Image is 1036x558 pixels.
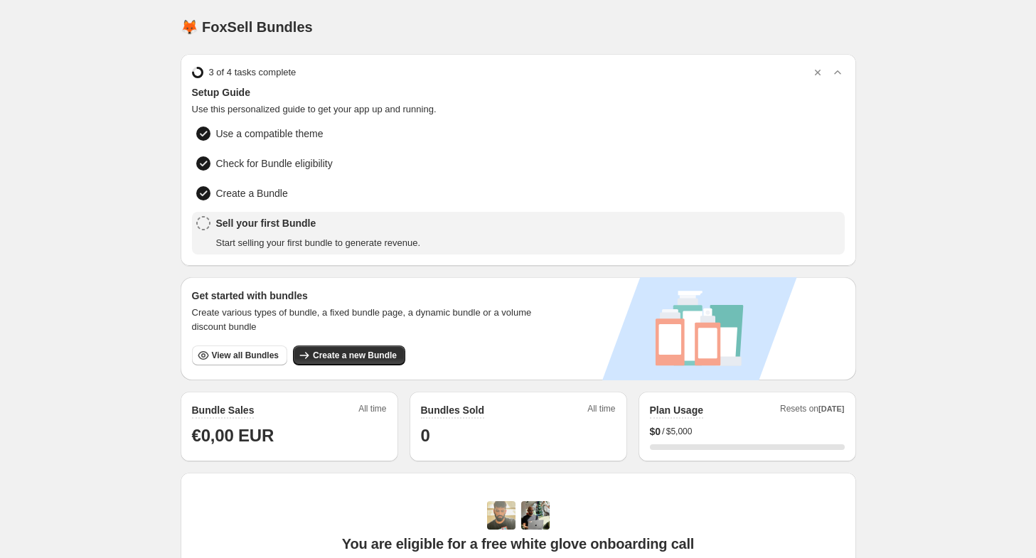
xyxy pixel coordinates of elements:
[818,404,844,413] span: [DATE]
[587,403,615,419] span: All time
[212,350,279,361] span: View all Bundles
[487,501,516,530] img: Adi
[650,403,703,417] h2: Plan Usage
[666,426,693,437] span: $5,000
[216,127,324,141] span: Use a compatible theme
[421,424,616,447] h1: 0
[216,156,333,171] span: Check for Bundle eligibility
[216,216,421,230] span: Sell your first Bundle
[192,403,255,417] h2: Bundle Sales
[342,535,694,552] span: You are eligible for a free white glove onboarding call
[650,424,845,439] div: /
[293,345,405,365] button: Create a new Bundle
[216,236,421,250] span: Start selling your first bundle to generate revenue.
[313,350,397,361] span: Create a new Bundle
[521,501,550,530] img: Prakhar
[192,85,845,100] span: Setup Guide
[216,186,288,200] span: Create a Bundle
[358,403,386,419] span: All time
[192,306,545,334] span: Create various types of bundle, a fixed bundle page, a dynamic bundle or a volume discount bundle
[421,403,484,417] h2: Bundles Sold
[192,102,845,117] span: Use this personalized guide to get your app up and running.
[192,289,545,303] h3: Get started with bundles
[192,345,287,365] button: View all Bundles
[192,424,387,447] h1: €0,00 EUR
[181,18,313,36] h1: 🦊 FoxSell Bundles
[650,424,661,439] span: $ 0
[209,65,297,80] span: 3 of 4 tasks complete
[780,403,845,419] span: Resets on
